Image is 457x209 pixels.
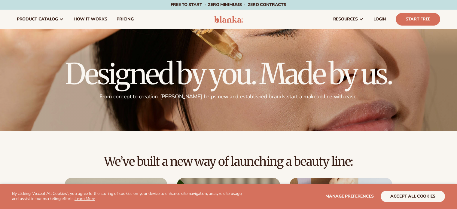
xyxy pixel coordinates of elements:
[17,17,58,22] span: product catalog
[396,13,440,26] a: Start Free
[333,17,358,22] span: resources
[69,10,112,29] a: How It Works
[75,196,95,201] a: Learn More
[171,2,286,8] span: Free to start · ZERO minimums · ZERO contracts
[214,16,243,23] img: logo
[17,155,440,168] h2: We’ve built a new way of launching a beauty line:
[325,193,374,199] span: Manage preferences
[74,17,107,22] span: How It Works
[381,191,445,202] button: accept all cookies
[12,191,249,201] p: By clicking "Accept All Cookies", you agree to the storing of cookies on your device to enhance s...
[117,17,133,22] span: pricing
[112,10,138,29] a: pricing
[369,10,391,29] a: LOGIN
[12,10,69,29] a: product catalog
[65,93,392,100] p: From concept to creation, [PERSON_NAME] helps new and established brands start a makeup line with...
[328,10,369,29] a: resources
[325,191,374,202] button: Manage preferences
[65,60,392,88] h1: Designed by you. Made by us.
[373,17,386,22] span: LOGIN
